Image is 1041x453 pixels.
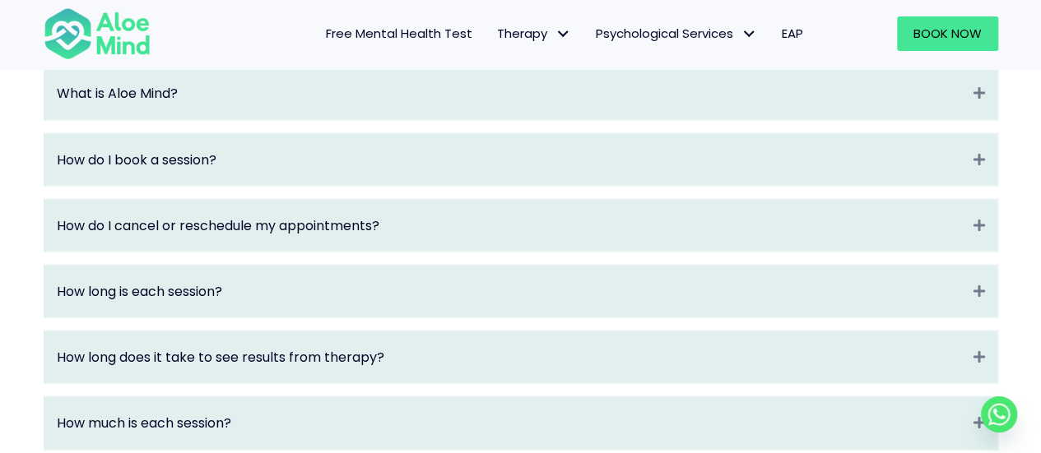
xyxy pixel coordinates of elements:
a: TherapyTherapy: submenu [485,16,583,51]
i: Expand [974,348,985,367]
a: How long is each session? [57,282,965,301]
span: EAP [782,25,803,42]
a: How long does it take to see results from therapy? [57,348,965,367]
i: Expand [974,150,985,169]
a: EAP [769,16,816,51]
i: Expand [974,414,985,432]
img: Aloe mind Logo [44,7,151,61]
a: Psychological ServicesPsychological Services: submenu [583,16,769,51]
nav: Menu [172,16,816,51]
span: Book Now [913,25,982,42]
a: What is Aloe Mind? [57,84,965,103]
a: Book Now [897,16,998,51]
a: How do I cancel or reschedule my appointments? [57,216,965,235]
a: How much is each session? [57,414,965,432]
span: Psychological Services: submenu [737,22,761,46]
span: Therapy: submenu [551,22,575,46]
span: Psychological Services [596,25,757,42]
i: Expand [974,216,985,235]
a: Free Mental Health Test [314,16,485,51]
a: Whatsapp [981,396,1017,432]
span: Free Mental Health Test [326,25,472,42]
i: Expand [974,282,985,301]
a: How do I book a session? [57,150,965,169]
i: Expand [974,84,985,103]
span: Therapy [497,25,571,42]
